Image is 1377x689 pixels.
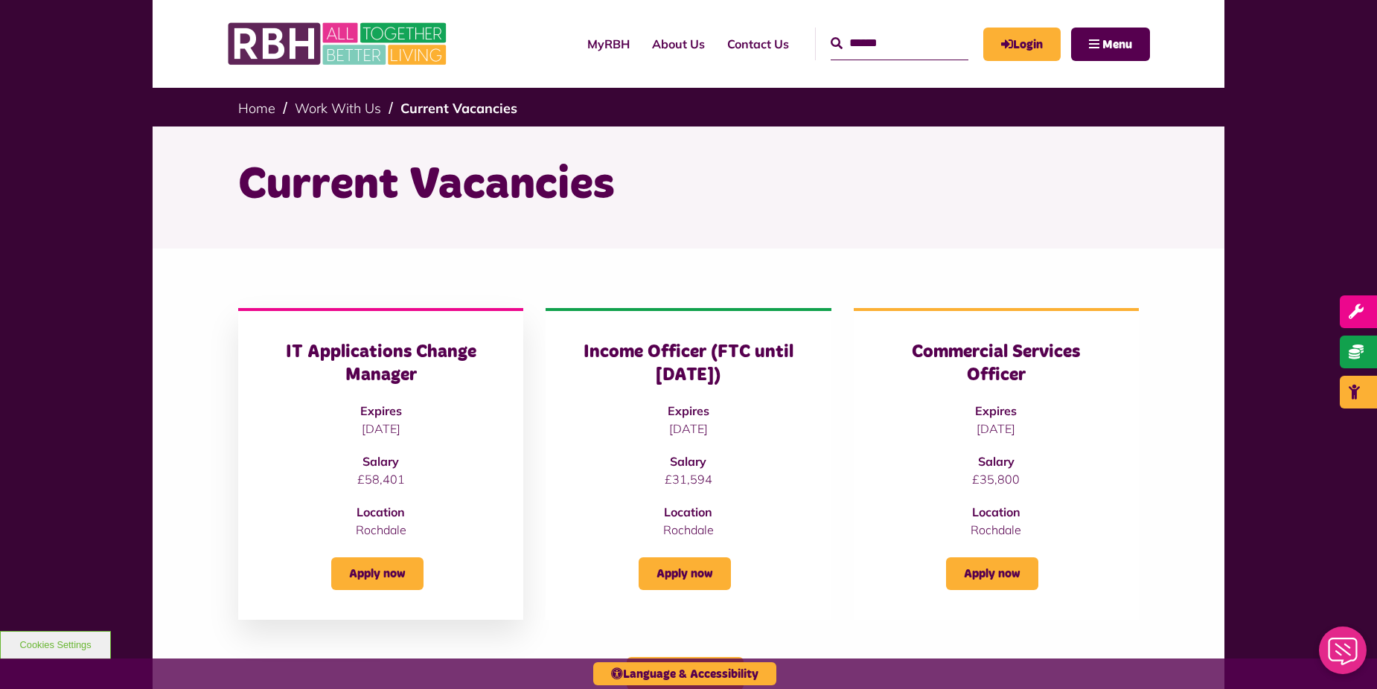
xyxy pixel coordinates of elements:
[884,420,1109,438] p: [DATE]
[575,341,801,387] h3: Income Officer (FTC until [DATE])
[268,470,493,488] p: £58,401
[238,100,275,117] a: Home
[593,662,776,685] button: Language & Accessibility
[268,341,493,387] h3: IT Applications Change Manager
[983,28,1061,61] a: MyRBH
[295,100,381,117] a: Work With Us
[331,557,424,590] a: Apply now
[884,341,1109,387] h3: Commercial Services Officer
[664,504,712,519] strong: Location
[575,470,801,488] p: £31,594
[884,470,1109,488] p: £35,800
[978,454,1015,469] strong: Salary
[400,100,517,117] a: Current Vacancies
[268,420,493,438] p: [DATE]
[884,521,1109,539] p: Rochdale
[1310,622,1377,689] iframe: Netcall Web Assistant for live chat
[576,24,641,64] a: MyRBH
[575,420,801,438] p: [DATE]
[227,15,450,73] img: RBH
[972,504,1020,519] strong: Location
[670,454,706,469] strong: Salary
[716,24,800,64] a: Contact Us
[360,403,402,418] strong: Expires
[639,557,731,590] a: Apply now
[831,28,968,60] input: Search
[238,156,1139,214] h1: Current Vacancies
[975,403,1017,418] strong: Expires
[668,403,709,418] strong: Expires
[641,24,716,64] a: About Us
[268,521,493,539] p: Rochdale
[362,454,399,469] strong: Salary
[575,521,801,539] p: Rochdale
[1102,39,1132,51] span: Menu
[357,504,405,519] strong: Location
[946,557,1038,590] a: Apply now
[1071,28,1150,61] button: Navigation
